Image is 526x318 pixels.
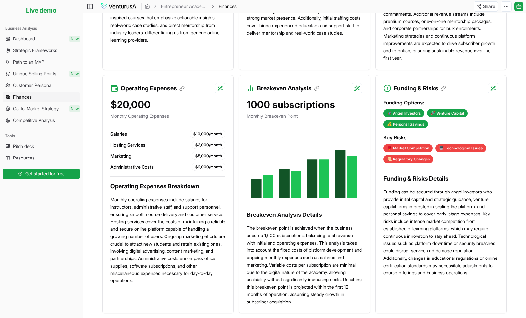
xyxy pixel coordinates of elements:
[110,153,131,159] span: Marketing
[383,134,498,141] h3: Key Risks:
[110,99,225,110] div: $20,000
[69,71,80,77] span: New
[161,3,208,10] a: Entrepreneur Academy
[247,99,362,110] div: 1000 subscriptions
[219,3,237,10] span: Finances
[110,182,225,191] h3: Operating Expenses Breakdown
[3,115,80,126] a: Competitive Analysis
[192,141,225,149] div: $3,000/month
[435,144,486,152] div: 🖥️ Technological Issues
[3,153,80,163] a: Resources
[100,3,138,10] img: logo
[3,167,80,180] a: Get started for free
[110,164,154,170] span: Administrative Costs
[483,3,495,10] span: Share
[247,113,362,119] p: Monthly Breakeven Point
[383,99,498,106] h3: Funding Options:
[383,188,498,277] p: Funding can be secured through angel investors who provide initial capital and strategic guidance...
[110,131,127,137] span: Salaries
[383,120,428,128] div: 💰 Personal Savings
[383,155,433,163] div: 📜 Regulatory Changes
[383,174,498,183] h3: Funding & Risks Details
[13,117,55,124] span: Competitive Analysis
[13,36,35,42] span: Dashboard
[192,163,225,171] div: $2,000/month
[13,94,32,100] span: Finances
[3,69,80,79] a: Unique Selling PointsNew
[3,169,80,179] button: Get started for free
[13,143,34,149] span: Pitch deck
[427,109,468,117] div: 🚀 Venture Capital
[190,130,225,138] div: $10,000/month
[192,152,225,160] div: $5,000/month
[247,225,362,305] p: The breakeven point is achieved when the business secures 1,000 subscriptions, balancing total re...
[13,71,56,77] span: Unique Selling Points
[474,1,498,12] button: Share
[219,4,237,9] span: Finances
[69,105,80,112] span: New
[25,170,65,177] span: Get started for free
[3,23,80,34] div: Business Analysis
[3,80,80,91] a: Customer Persona
[13,155,35,161] span: Resources
[383,109,424,117] div: 🦸‍♂️ Angel Investors
[383,144,433,152] div: 🥊 Market Competition
[110,196,225,284] p: Monthly operating expenses include salaries for instructors, administrative staff, and support pe...
[247,210,362,219] h3: Breakeven Analysis Details
[13,82,51,89] span: Customer Persona
[3,104,80,114] a: Go-to-Market StrategyNew
[3,34,80,44] a: DashboardNew
[121,84,185,93] h3: Operating Expenses
[394,84,446,93] h3: Funding & Risks
[145,3,237,10] nav: breadcrumb
[110,113,225,119] p: Monthly Operating Expenses
[13,59,44,65] span: Path to an MVP
[13,47,57,54] span: Strategic Frameworks
[3,92,80,102] a: Finances
[3,141,80,151] a: Pitch deck
[13,105,59,112] span: Go-to-Market Strategy
[257,84,319,93] h3: Breakeven Analysis
[3,45,80,56] a: Strategic Frameworks
[110,142,145,148] span: Hosting Services
[69,36,80,42] span: New
[3,57,80,67] a: Path to an MVP
[3,131,80,141] div: Tools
